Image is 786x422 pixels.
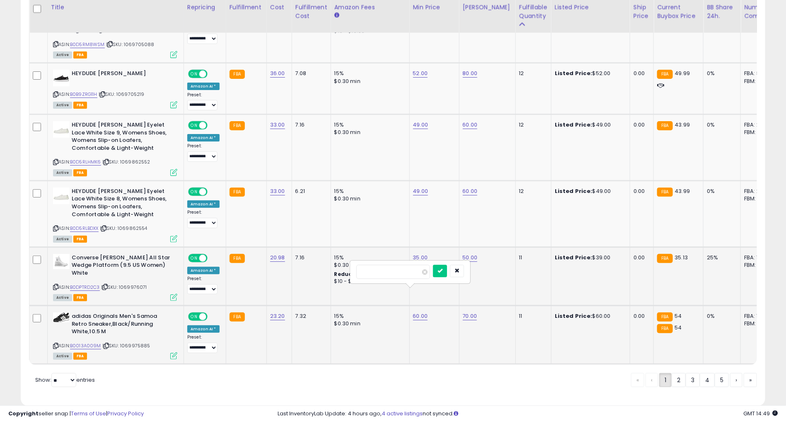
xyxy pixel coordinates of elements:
div: 12 [519,121,545,129]
div: 15% [334,70,403,77]
span: › [735,376,737,384]
div: Fulfillment [230,3,263,12]
b: Listed Price: [555,69,593,77]
span: FBA [73,169,87,176]
span: | SKU: 1069862552 [102,159,150,165]
div: Amazon AI * [187,134,220,141]
span: ON [189,122,199,129]
div: FBA: 10 [744,312,771,320]
a: 80.00 [463,69,478,78]
a: 49.00 [413,121,428,129]
div: Repricing [187,3,222,12]
a: 2 [672,373,686,387]
img: 31CnwBry6uL._SL40_.jpg [53,254,70,269]
div: 0.00 [634,254,647,261]
div: 7.16 [295,254,324,261]
span: | SKU: 1069705088 [106,41,155,48]
div: $52.00 [555,70,624,77]
div: Amazon AI * [187,83,220,90]
b: adidas Originals Men's Samoa Retro Sneaker,Black/Running White,10.5 M [72,312,172,338]
small: FBA [657,324,672,333]
div: $49.00 [555,188,624,195]
span: OFF [206,188,220,195]
span: OFF [206,71,220,78]
div: $39.00 [555,254,624,261]
span: ON [189,254,199,261]
a: 20.98 [270,254,285,262]
a: Terms of Use [71,410,106,417]
div: Amazon AI * [187,267,220,274]
small: Amazon Fees. [334,12,339,19]
div: 15% [334,188,403,195]
div: 15% [334,121,403,129]
div: 0.00 [634,70,647,77]
div: 6.21 [295,188,324,195]
div: ASIN: [53,188,177,241]
div: Listed Price [555,3,626,12]
a: 33.00 [270,121,285,129]
small: FBA [230,188,245,197]
b: HEYDUDE [PERSON_NAME] Eyelet Lace White Size 8, Womens Shoes, Womens Slip-on Loafers, Comfortable... [72,188,172,220]
div: $49.00 [555,121,624,129]
div: 7.08 [295,70,324,77]
div: $0.30 min [334,320,403,327]
div: Title [51,3,180,12]
div: 11 [519,254,545,261]
div: 7.16 [295,121,324,129]
div: FBA: 2 [744,121,771,129]
a: 70.00 [463,312,477,320]
div: [PERSON_NAME] [463,3,512,12]
a: 3 [686,373,700,387]
b: Listed Price: [555,312,593,320]
span: All listings currently available for purchase on Amazon [53,236,72,243]
span: ON [189,71,199,78]
div: Ship Price [634,3,650,20]
b: HEYDUDE [PERSON_NAME] Eyelet Lace White Size 9, Womens Shoes, Womens Slip-on Loafers, Comfortable... [72,121,172,154]
small: FBA [230,254,245,263]
span: 35.13 [675,254,688,261]
img: 413wZq2nPpL._SL40_.jpg [53,312,70,322]
div: Fulfillment Cost [295,3,327,20]
div: ASIN: [53,3,177,57]
div: FBM: 0 [744,129,771,136]
a: Privacy Policy [107,410,144,417]
div: FBM: 0 [744,195,771,202]
a: B0D5RM8WSM [70,41,105,48]
div: FBM: 0 [744,78,771,85]
div: FBM: 2 [744,320,771,327]
span: All listings currently available for purchase on Amazon [53,169,72,176]
small: FBA [230,312,245,322]
a: B0DPTRD2C3 [70,284,100,291]
div: 12 [519,188,545,195]
div: $0.30 min [334,195,403,202]
span: | SKU: 1069976071 [101,284,147,290]
div: Current Buybox Price [657,3,700,20]
span: 54 [675,324,682,332]
div: 0% [707,70,734,77]
div: $0.30 min [334,129,403,136]
span: FBA [73,353,87,360]
div: Preset: [187,276,220,294]
a: 1 [659,373,672,387]
div: 11 [519,312,545,320]
strong: Copyright [8,410,39,417]
span: OFF [206,122,220,129]
div: Amazon Fees [334,3,406,12]
div: FBM: 1 [744,261,771,269]
div: 15% [334,312,403,320]
span: All listings currently available for purchase on Amazon [53,353,72,360]
a: 49.00 [413,187,428,195]
span: ON [189,313,199,320]
div: Preset: [187,334,220,353]
div: FBA: 10 [744,254,771,261]
div: 0.00 [634,188,647,195]
a: B0B9ZRG11H [70,91,97,98]
img: 316GcAgdNjL._SL40_.jpg [53,70,70,86]
span: 49.99 [675,69,690,77]
b: Reduced Prof. Rng. [334,271,389,278]
a: 36.00 [270,69,285,78]
a: 60.00 [463,121,478,129]
span: All listings currently available for purchase on Amazon [53,51,72,59]
div: 12 [519,70,545,77]
span: » [749,376,752,384]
